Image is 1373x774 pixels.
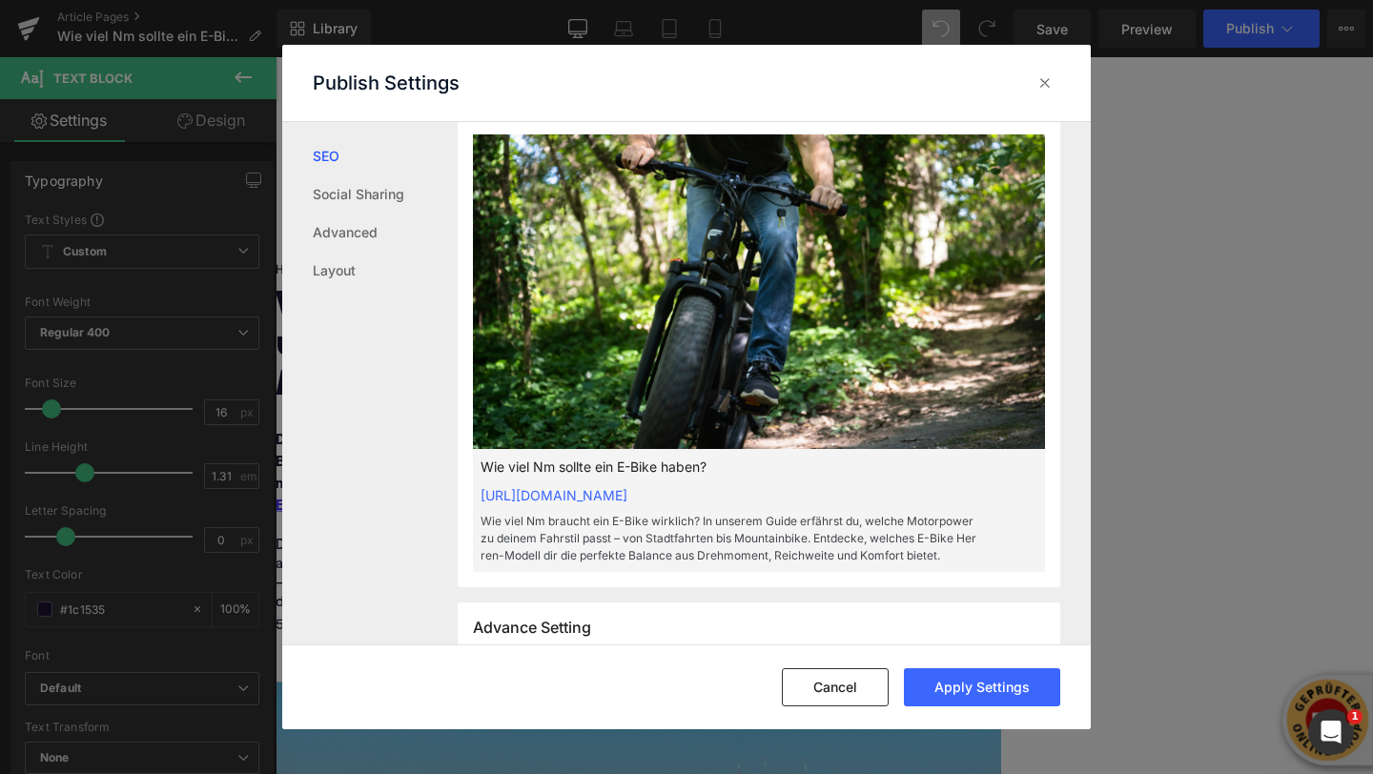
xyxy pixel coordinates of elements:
p: Wie viel Nm sollte ein E-Bike haben? [481,457,976,478]
span: / [34,214,48,234]
iframe: Gorgias live chat messenger [21,626,97,697]
a: SEO [313,137,458,175]
a: Social Sharing [313,175,458,214]
p: Publish Settings [313,71,460,94]
a: Layout [313,252,458,290]
span: 1 [1347,709,1363,724]
button: Apply Settings [904,668,1060,706]
iframe: Intercom live chat [1308,709,1354,755]
a: Advanced [313,214,458,252]
p: Wie viel Nm braucht ein E-Bike wirklich? In unserem Guide erfährst du, welche Motorpower zu deine... [481,513,976,564]
button: Cancel [782,668,889,706]
span: Advance Setting [473,618,591,637]
a: [URL][DOMAIN_NAME] [481,487,627,503]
